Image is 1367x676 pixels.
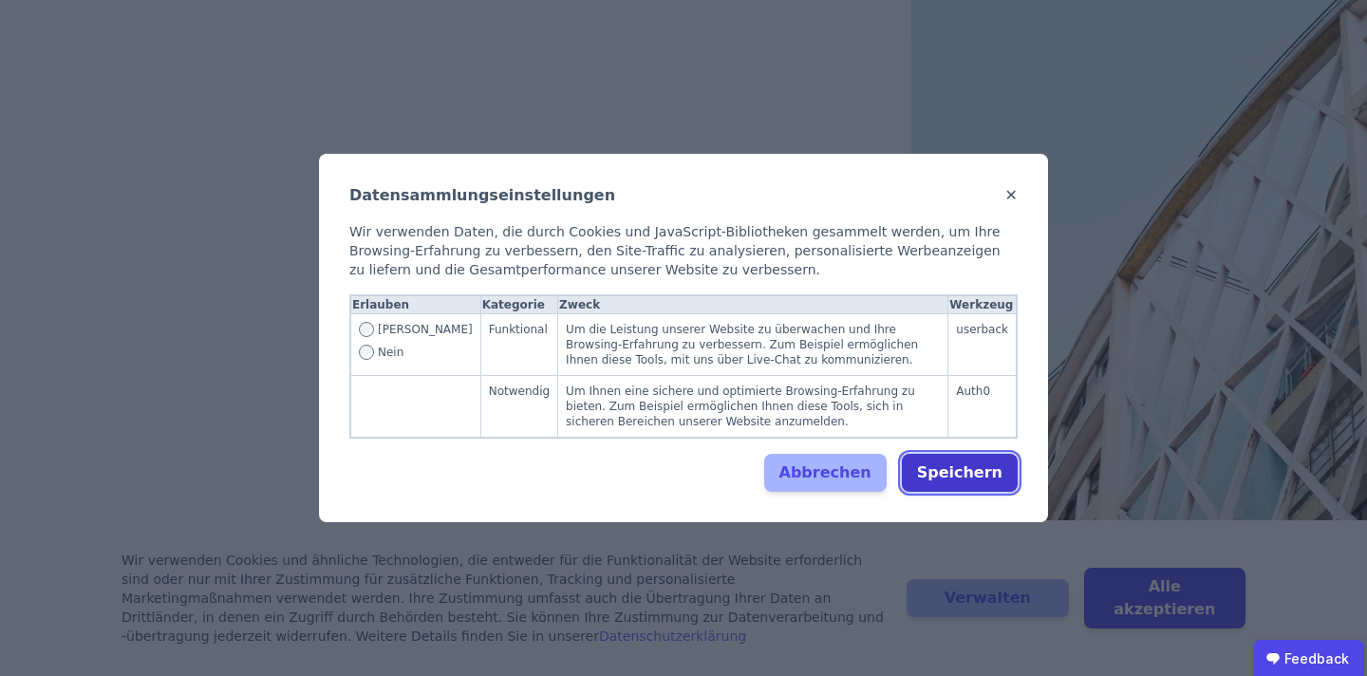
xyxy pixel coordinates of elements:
th: Werkzeug [948,296,1017,314]
td: Funktional [480,314,557,376]
input: Disallow Funktional tracking [359,345,374,360]
span: Nein [378,345,403,360]
button: Abbrechen [764,454,887,492]
th: Kategorie [480,296,557,314]
span: [PERSON_NAME] [378,322,473,345]
input: Allow Funktional tracking [359,322,374,337]
div: Wir verwenden Daten, die durch Cookies und JavaScript-Bibliotheken gesammelt werden, um Ihre Brow... [349,222,1018,279]
th: Erlauben [351,296,481,314]
td: Um die Leistung unserer Website zu überwachen und Ihre Browsing-Erfahrung zu verbessern. Zum Beis... [558,314,948,376]
h2: Datensammlungseinstellungen [349,184,615,207]
td: Notwendig [480,376,557,438]
td: Um Ihnen eine sichere und optimierte Browsing-Erfahrung zu bieten. Zum Beispiel ermöglichen Ihnen... [558,376,948,438]
th: Zweck [558,296,948,314]
button: Speichern [902,454,1018,492]
td: Auth0 [948,376,1017,438]
td: userback [948,314,1017,376]
button: ✕ [1005,184,1018,207]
